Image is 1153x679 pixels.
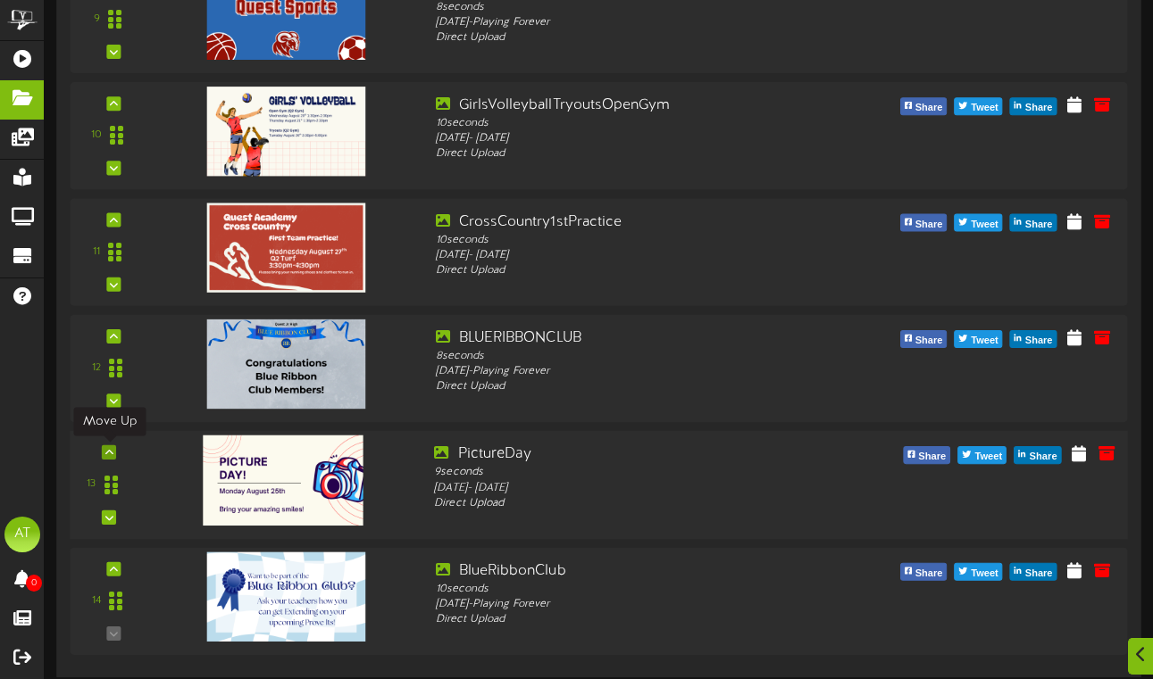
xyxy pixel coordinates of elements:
[93,244,100,260] div: 11
[915,447,949,467] span: Share
[1026,447,1061,467] span: Share
[900,97,948,115] button: Share
[436,364,849,379] div: [DATE] - Playing Forever
[900,563,948,581] button: Share
[436,349,849,364] div: 8 seconds
[1010,214,1057,232] button: Share
[434,465,852,480] div: 9 seconds
[436,232,849,247] div: 10 seconds
[436,561,849,582] div: BlueRibbonClub
[967,331,1001,351] span: Tweet
[206,319,365,409] img: cfb69c20-0a3a-44b2-9f42-a9f55b54392a.png
[436,146,849,161] div: Direct Upload
[954,97,1002,115] button: Tweet
[434,496,852,511] div: Direct Upload
[954,563,1002,581] button: Tweet
[954,330,1002,348] button: Tweet
[436,379,849,394] div: Direct Upload
[912,564,947,584] span: Share
[1010,97,1057,115] button: Share
[92,360,101,376] div: 12
[94,12,100,27] div: 9
[1010,563,1057,581] button: Share
[957,446,1007,464] button: Tweet
[436,95,849,116] div: GirlsVolleyballTryoutsOpenGym
[92,593,101,609] div: 14
[206,87,365,176] img: 2be96f71-c1a0-4184-a9fb-66eb6dbf47d2.png
[436,116,849,131] div: 10 seconds
[26,575,42,592] span: 0
[4,517,40,552] div: AT
[1022,331,1057,351] span: Share
[436,247,849,262] div: [DATE] - [DATE]
[206,203,365,292] img: 6fa5e1d9-ffb8-42f4-a5ba-1d8e473a766c.png
[912,331,947,351] span: Share
[436,597,849,612] div: [DATE] - Playing Forever
[900,330,948,348] button: Share
[434,480,852,495] div: [DATE] - [DATE]
[1022,215,1057,235] span: Share
[203,435,363,526] img: 991e5706-7a8f-41e3-95bf-b7e78f960057.png
[1010,330,1057,348] button: Share
[912,98,947,118] span: Share
[206,551,365,641] img: 5580898a-4267-4c5b-9845-9d48fe440fd4.png
[903,446,950,464] button: Share
[436,131,849,146] div: [DATE] - [DATE]
[971,447,1006,467] span: Tweet
[967,564,1001,584] span: Tweet
[436,211,849,232] div: CrossCountry1stPractice
[900,214,948,232] button: Share
[436,328,849,349] div: BLUERIBBONCLUB
[1014,446,1061,464] button: Share
[436,612,849,627] div: Direct Upload
[434,444,852,465] div: PictureDay
[912,215,947,235] span: Share
[436,15,849,30] div: [DATE] - Playing Forever
[436,263,849,278] div: Direct Upload
[436,581,849,596] div: 10 seconds
[87,477,96,493] div: 13
[967,215,1001,235] span: Tweet
[1022,98,1057,118] span: Share
[1022,564,1057,584] span: Share
[91,128,102,143] div: 10
[954,214,1002,232] button: Tweet
[436,30,849,46] div: Direct Upload
[967,98,1001,118] span: Tweet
